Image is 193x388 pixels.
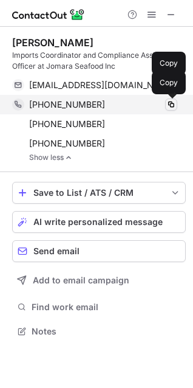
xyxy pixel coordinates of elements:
[33,246,80,256] span: Send email
[12,50,186,72] div: Imports Coordinator and Compliance Assistant Officer at Jomara Seafood Inc
[12,211,186,233] button: AI write personalized message
[12,299,186,316] button: Find work email
[33,217,163,227] span: AI write personalized message
[12,7,85,22] img: ContactOut v5.3.10
[29,138,105,149] span: [PHONE_NUMBER]
[29,119,105,130] span: [PHONE_NUMBER]
[33,275,129,285] span: Add to email campaign
[29,99,105,110] span: [PHONE_NUMBER]
[12,240,186,262] button: Send email
[12,269,186,291] button: Add to email campaign
[12,36,93,49] div: [PERSON_NAME]
[12,323,186,340] button: Notes
[12,182,186,204] button: save-profile-one-click
[32,326,181,337] span: Notes
[33,188,164,198] div: Save to List / ATS / CRM
[29,153,186,162] a: Show less
[29,80,168,91] span: [EMAIL_ADDRESS][DOMAIN_NAME]
[65,153,72,162] img: -
[32,302,181,313] span: Find work email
